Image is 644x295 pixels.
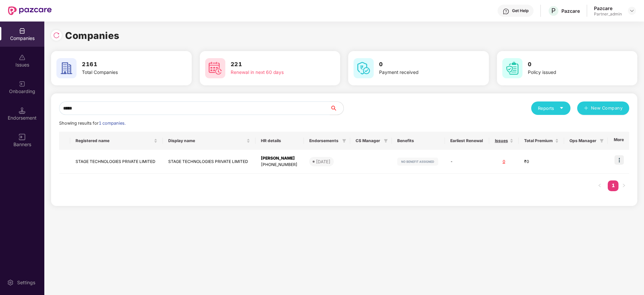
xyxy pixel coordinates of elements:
[70,150,163,174] td: STAGE TECHNOLOGIES PRIVATE LIMITED
[551,7,556,15] span: P
[19,28,26,34] img: svg+xml;base64,PHN2ZyBpZD0iQ29tcGFuaWVzIiB4bWxucz0iaHR0cDovL3d3dy53My5vcmcvMjAwMC9zdmciIHdpZHRoPS...
[524,159,559,165] div: ₹0
[8,6,52,15] img: New Pazcare Logo
[231,69,315,76] div: Renewal in next 60 days
[598,183,602,187] span: left
[316,158,330,165] div: [DATE]
[382,137,389,145] span: filter
[309,138,339,143] span: Endorsements
[495,159,513,165] div: 0
[538,105,564,112] div: Reports
[205,58,225,78] img: svg+xml;base64,PHN2ZyB4bWxucz0iaHR0cDovL3d3dy53My5vcmcvMjAwMC9zdmciIHdpZHRoPSI2MCIgaGVpZ2h0PSI2MC...
[622,183,626,187] span: right
[591,105,623,112] span: New Company
[379,60,464,69] h3: 0
[231,60,315,69] h3: 221
[445,150,489,174] td: -
[528,69,612,76] div: Policy issued
[163,132,256,150] th: Display name
[82,69,167,76] div: Total Companies
[384,139,388,143] span: filter
[53,32,60,39] img: svg+xml;base64,PHN2ZyBpZD0iUmVsb2FkLTMyeDMyIiB4bWxucz0iaHR0cDovL3d3dy53My5vcmcvMjAwMC9zdmciIHdpZH...
[19,54,26,61] img: svg+xml;base64,PHN2ZyBpZD0iSXNzdWVzX2Rpc2FibGVkIiB4bWxucz0iaHR0cDovL3d3dy53My5vcmcvMjAwMC9zdmciIH...
[163,150,256,174] td: STAGE TECHNOLOGIES PRIVATE LIMITED
[600,139,604,143] span: filter
[19,81,26,87] img: svg+xml;base64,PHN2ZyB3aWR0aD0iMjAiIGhlaWdodD0iMjAiIHZpZXdCb3g9IjAgMCAyMCAyMCIgZmlsbD0ibm9uZSIgeG...
[354,58,374,78] img: svg+xml;base64,PHN2ZyB4bWxucz0iaHR0cDovL3d3dy53My5vcmcvMjAwMC9zdmciIHdpZHRoPSI2MCIgaGVpZ2h0PSI2MC...
[65,28,120,43] h1: Companies
[629,8,635,13] img: svg+xml;base64,PHN2ZyBpZD0iRHJvcGRvd24tMzJ4MzIiIHhtbG5zPSJodHRwOi8vd3d3LnczLm9yZy8yMDAwL3N2ZyIgd2...
[82,60,167,69] h3: 2161
[594,5,622,11] div: Pazcare
[341,137,348,145] span: filter
[608,180,618,191] a: 1
[559,106,564,110] span: caret-down
[519,132,564,150] th: Total Premium
[7,279,14,286] img: svg+xml;base64,PHN2ZyBpZD0iU2V0dGluZy0yMHgyMCIgeG1sbnM9Imh0dHA6Ly93d3cudzMub3JnLzIwMDAvc3ZnIiB3aW...
[168,138,245,143] span: Display name
[489,132,519,150] th: Issues
[445,132,489,150] th: Earliest Renewal
[495,138,508,143] span: Issues
[261,155,298,162] div: [PERSON_NAME]
[618,180,629,191] button: right
[512,8,528,13] div: Get Help
[330,106,343,111] span: search
[99,121,126,126] span: 1 companies.
[594,11,622,17] div: Partner_admin
[584,106,588,111] span: plus
[528,60,612,69] h3: 0
[59,121,126,126] span: Showing results for
[379,69,464,76] div: Payment received
[397,158,438,166] img: svg+xml;base64,PHN2ZyB4bWxucz0iaHR0cDovL3d3dy53My5vcmcvMjAwMC9zdmciIHdpZHRoPSIxMjIiIGhlaWdodD0iMj...
[524,138,554,143] span: Total Premium
[594,180,605,191] li: Previous Page
[561,8,580,14] div: Pazcare
[15,279,37,286] div: Settings
[503,8,509,15] img: svg+xml;base64,PHN2ZyBpZD0iSGVscC0zMngzMiIgeG1sbnM9Imh0dHA6Ly93d3cudzMub3JnLzIwMDAvc3ZnIiB3aWR0aD...
[598,137,605,145] span: filter
[577,101,629,115] button: plusNew Company
[392,132,445,150] th: Benefits
[618,180,629,191] li: Next Page
[70,132,163,150] th: Registered name
[356,138,381,143] span: CS Manager
[256,132,304,150] th: HR details
[19,107,26,114] img: svg+xml;base64,PHN2ZyB3aWR0aD0iMTQuNSIgaGVpZ2h0PSIxNC41IiB2aWV3Qm94PSIwIDAgMTYgMTYiIGZpbGw9Im5vbm...
[330,101,344,115] button: search
[608,180,618,191] li: 1
[342,139,346,143] span: filter
[56,58,77,78] img: svg+xml;base64,PHN2ZyB4bWxucz0iaHR0cDovL3d3dy53My5vcmcvMjAwMC9zdmciIHdpZHRoPSI2MCIgaGVpZ2h0PSI2MC...
[502,58,522,78] img: svg+xml;base64,PHN2ZyB4bWxucz0iaHR0cDovL3d3dy53My5vcmcvMjAwMC9zdmciIHdpZHRoPSI2MCIgaGVpZ2h0PSI2MC...
[594,180,605,191] button: left
[569,138,597,143] span: Ops Manager
[608,132,629,150] th: More
[261,162,298,168] div: [PHONE_NUMBER]
[614,155,624,165] img: icon
[76,138,152,143] span: Registered name
[19,134,26,140] img: svg+xml;base64,PHN2ZyB3aWR0aD0iMTYiIGhlaWdodD0iMTYiIHZpZXdCb3g9IjAgMCAxNiAxNiIgZmlsbD0ibm9uZSIgeG...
